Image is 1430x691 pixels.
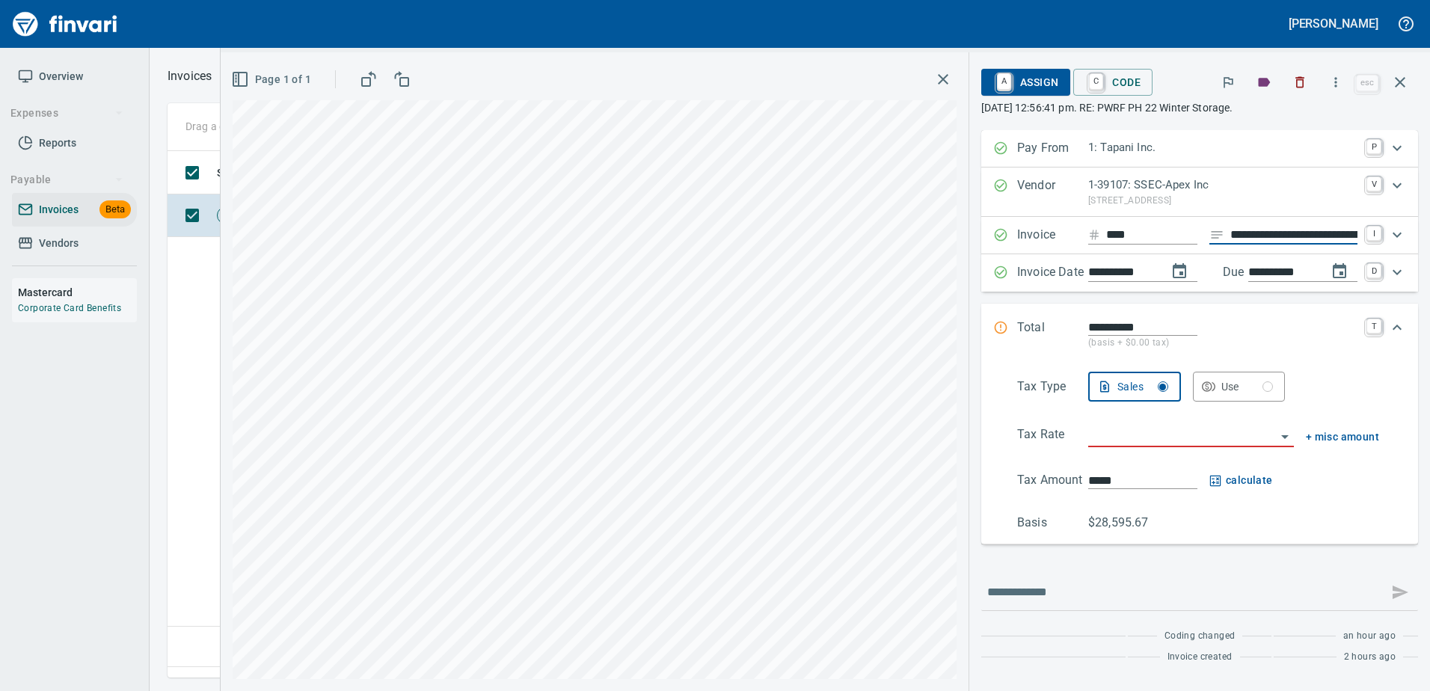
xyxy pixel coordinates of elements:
p: (basis + $0.00 tax) [1088,336,1357,351]
button: Open [1274,426,1295,447]
button: Upload an Invoice [212,67,242,85]
p: Vendor [1017,176,1088,208]
button: More [1319,66,1352,99]
p: Tax Type [1017,378,1088,402]
svg: Invoice description [1209,227,1224,242]
button: Payable [4,166,129,194]
button: Page 1 of 1 [228,66,317,93]
button: calculate [1209,471,1273,490]
div: Expand [981,168,1418,217]
span: Reports [39,134,76,153]
span: an hour ago [1343,629,1396,644]
span: Invoice created [1167,650,1233,665]
div: Expand [981,130,1418,168]
a: InvoicesBeta [12,193,137,227]
a: Vendors [12,227,137,260]
button: Flag [1212,66,1245,99]
h5: [PERSON_NAME] [1289,16,1378,31]
span: Invoices [39,200,79,219]
div: Expand [981,304,1418,366]
div: Expand [981,217,1418,254]
p: Due [1223,263,1294,281]
p: $28,595.67 [1088,514,1159,532]
span: Overview [39,67,83,86]
span: Status [217,164,268,182]
button: change date [1162,254,1197,289]
a: esc [1356,75,1378,91]
p: 1-39107: SSEC-Apex Inc [1088,176,1357,194]
p: Invoices [168,67,212,85]
p: [STREET_ADDRESS] [1088,194,1357,209]
button: CCode [1073,69,1153,96]
a: Reports [12,126,137,160]
button: change due date [1322,254,1357,289]
h6: Mastercard [18,284,137,301]
span: Status [217,164,248,182]
span: Payable [10,171,123,189]
a: I [1366,226,1381,241]
p: Pay From [1017,139,1088,159]
a: Overview [12,60,137,93]
button: Use [1193,372,1286,402]
button: Labels [1248,66,1280,99]
span: Coding changed [1164,629,1236,644]
p: Tax Rate [1017,426,1088,447]
svg: Invoice number [1088,226,1100,244]
span: Vendors [39,234,79,253]
div: Use [1221,378,1274,396]
span: Beta [99,201,131,218]
span: Page 1 of 1 [234,70,311,89]
a: T [1366,319,1381,334]
button: AAssign [981,69,1070,96]
p: Invoice Date [1017,263,1088,283]
button: Discard [1283,66,1316,99]
span: New [218,209,249,223]
p: Invoice [1017,226,1088,245]
button: + misc amount [1306,428,1379,446]
span: Assign [993,70,1058,95]
span: This records your message into the invoice and notifies anyone mentioned [1382,574,1418,610]
a: A [997,73,1011,90]
span: Close invoice [1352,64,1418,100]
p: 1: Tapani Inc. [1088,139,1357,156]
div: Expand [981,254,1418,292]
div: Expand [981,366,1418,544]
a: D [1366,263,1381,278]
nav: breadcrumb [168,67,212,85]
img: Finvari [9,6,121,42]
span: Expenses [10,104,123,123]
a: Corporate Card Benefits [18,303,121,313]
a: C [1089,73,1103,90]
span: Code [1085,70,1141,95]
span: 2 hours ago [1344,650,1396,665]
p: Total [1017,319,1088,351]
p: Basis [1017,514,1088,532]
p: Drag a column heading here to group the table [185,119,405,134]
a: P [1366,139,1381,154]
div: Sales [1117,378,1168,396]
button: Sales [1088,372,1181,402]
p: [DATE] 12:56:41 pm. RE: PWRF PH 22 Winter Storage. [981,100,1418,115]
button: [PERSON_NAME] [1285,12,1382,35]
button: Expenses [4,99,129,127]
a: V [1366,176,1381,191]
p: Tax Amount [1017,471,1088,490]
